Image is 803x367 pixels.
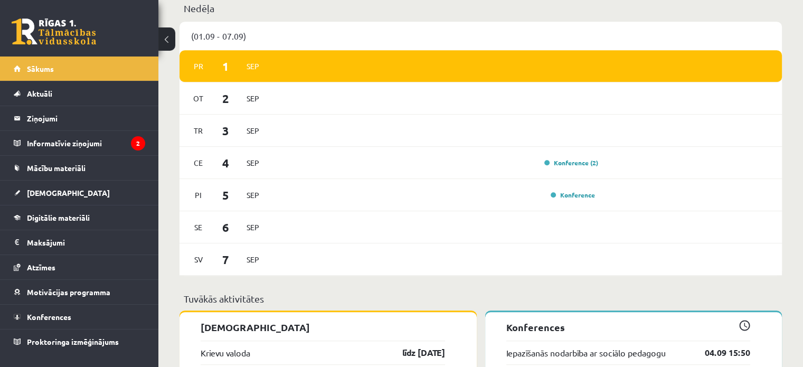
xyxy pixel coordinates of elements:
i: 2 [131,136,145,150]
a: Konference [551,191,595,199]
span: Sep [242,155,264,171]
a: Konferences [14,305,145,329]
span: Sep [242,58,264,74]
a: Aktuāli [14,81,145,106]
span: 3 [210,122,242,139]
span: Pr [187,58,210,74]
p: Konferences [506,320,751,334]
legend: Maksājumi [27,230,145,255]
span: 7 [210,251,242,268]
a: 04.09 15:50 [689,346,750,359]
legend: Informatīvie ziņojumi [27,131,145,155]
a: Informatīvie ziņojumi2 [14,131,145,155]
a: Maksājumi [14,230,145,255]
span: 6 [210,219,242,236]
span: [DEMOGRAPHIC_DATA] [27,188,110,197]
legend: Ziņojumi [27,106,145,130]
span: Sep [242,187,264,203]
div: (01.09 - 07.09) [180,22,782,50]
span: Atzīmes [27,262,55,272]
span: Sep [242,90,264,107]
a: līdz [DATE] [384,346,445,359]
a: Sākums [14,57,145,81]
a: Iepazīšanās nodarbība ar sociālo pedagogu [506,346,666,359]
span: Sep [242,219,264,236]
span: Tr [187,123,210,139]
span: 4 [210,154,242,172]
span: Ce [187,155,210,171]
span: Ot [187,90,210,107]
a: Motivācijas programma [14,280,145,304]
span: Sep [242,251,264,268]
span: Digitālie materiāli [27,213,90,222]
span: Motivācijas programma [27,287,110,297]
span: Aktuāli [27,89,52,98]
p: Nedēļa [184,1,778,15]
a: Atzīmes [14,255,145,279]
span: Se [187,219,210,236]
span: Pi [187,187,210,203]
span: Sv [187,251,210,268]
a: Mācību materiāli [14,156,145,180]
span: Konferences [27,312,71,322]
a: Digitālie materiāli [14,205,145,230]
p: Tuvākās aktivitātes [184,291,778,306]
span: 1 [210,58,242,75]
a: Proktoringa izmēģinājums [14,330,145,354]
p: [DEMOGRAPHIC_DATA] [201,320,445,334]
span: Proktoringa izmēģinājums [27,337,119,346]
a: Krievu valoda [201,346,250,359]
a: Ziņojumi [14,106,145,130]
span: 5 [210,186,242,204]
span: Mācību materiāli [27,163,86,173]
a: Rīgas 1. Tālmācības vidusskola [12,18,96,45]
a: [DEMOGRAPHIC_DATA] [14,181,145,205]
span: Sākums [27,64,54,73]
span: 2 [210,90,242,107]
a: Konference (2) [544,158,598,167]
span: Sep [242,123,264,139]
